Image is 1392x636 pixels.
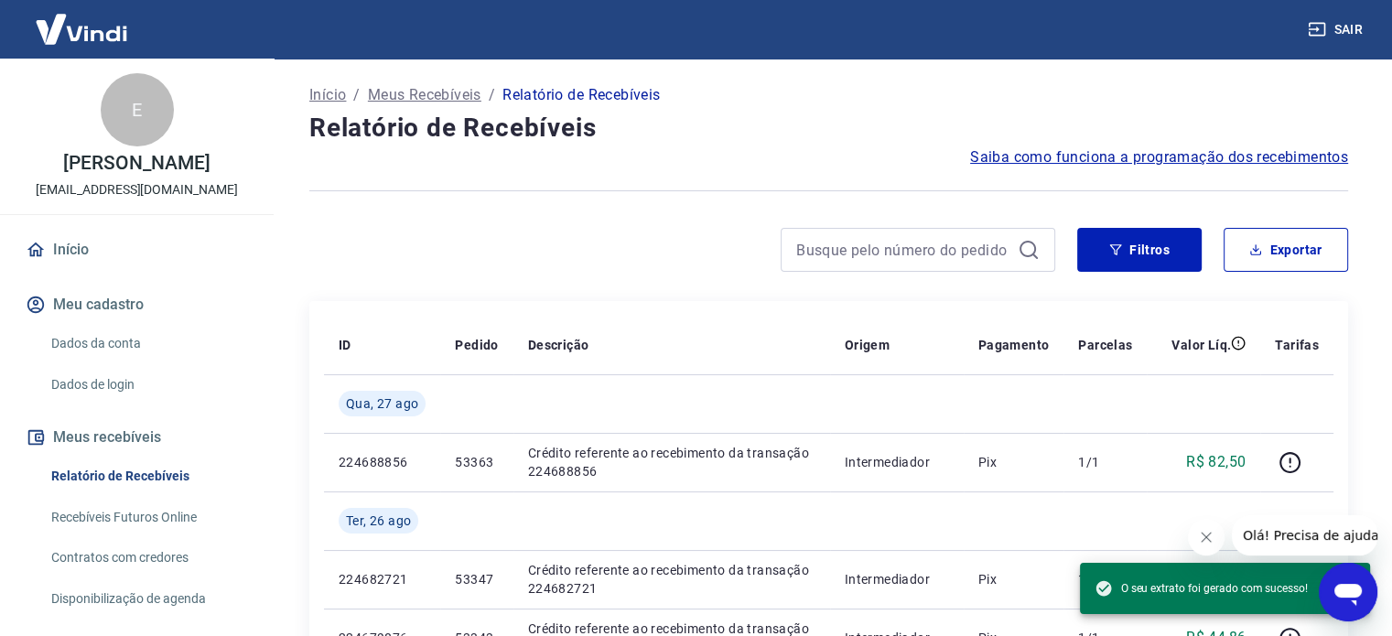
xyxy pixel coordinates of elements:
[1078,453,1132,471] p: 1/1
[845,453,949,471] p: Intermediador
[368,84,481,106] a: Meus Recebíveis
[1077,228,1202,272] button: Filtros
[528,444,815,480] p: Crédito referente ao recebimento da transação 224688856
[1188,519,1225,555] iframe: Fechar mensagem
[44,539,252,577] a: Contratos com credores
[1095,579,1308,598] span: O seu extrato foi gerado com sucesso!
[44,325,252,362] a: Dados da conta
[978,336,1050,354] p: Pagamento
[978,570,1050,588] p: Pix
[528,336,589,354] p: Descrição
[1078,570,1132,588] p: 1/1
[489,84,495,106] p: /
[1186,451,1246,473] p: R$ 82,50
[346,394,418,413] span: Qua, 27 ago
[978,453,1050,471] p: Pix
[44,499,252,536] a: Recebíveis Futuros Online
[455,336,498,354] p: Pedido
[44,580,252,618] a: Disponibilização de agenda
[1275,336,1319,354] p: Tarifas
[1232,515,1377,555] iframe: Mensagem da empresa
[22,230,252,270] a: Início
[455,453,498,471] p: 53363
[339,336,351,354] p: ID
[22,285,252,325] button: Meu cadastro
[970,146,1348,168] a: Saiba como funciona a programação dos recebimentos
[1304,13,1370,47] button: Sair
[44,458,252,495] a: Relatório de Recebíveis
[63,154,210,173] p: [PERSON_NAME]
[502,84,660,106] p: Relatório de Recebíveis
[339,570,426,588] p: 224682721
[101,73,174,146] div: E
[22,417,252,458] button: Meus recebíveis
[339,453,426,471] p: 224688856
[353,84,360,106] p: /
[1171,336,1231,354] p: Valor Líq.
[11,13,154,27] span: Olá! Precisa de ajuda?
[528,561,815,598] p: Crédito referente ao recebimento da transação 224682721
[346,512,411,530] span: Ter, 26 ago
[1319,563,1377,621] iframe: Botão para abrir a janela de mensagens
[796,236,1010,264] input: Busque pelo número do pedido
[455,570,498,588] p: 53347
[36,180,238,199] p: [EMAIL_ADDRESS][DOMAIN_NAME]
[44,366,252,404] a: Dados de login
[845,336,890,354] p: Origem
[845,570,949,588] p: Intermediador
[1224,228,1348,272] button: Exportar
[309,110,1348,146] h4: Relatório de Recebíveis
[22,1,141,57] img: Vindi
[309,84,346,106] a: Início
[1078,336,1132,354] p: Parcelas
